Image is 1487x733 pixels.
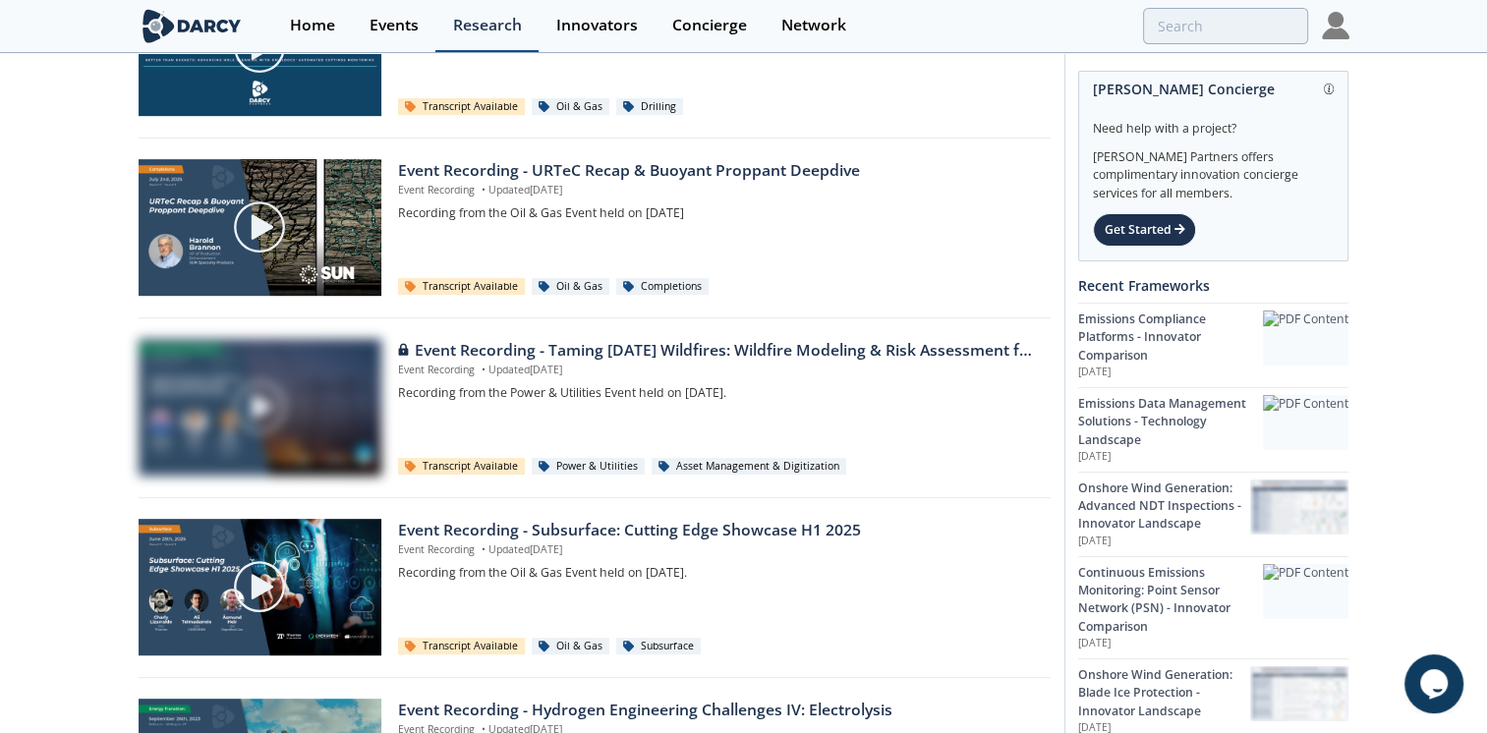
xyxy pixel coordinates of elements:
[532,98,609,116] div: Oil & Gas
[1078,479,1250,534] div: Onshore Wind Generation: Advanced NDT Inspections - Innovator Landscape
[398,699,1036,722] div: Event Recording - Hydrogen Engineering Challenges IV: Electrolysis
[139,519,381,655] img: Video Content
[398,363,1036,378] p: Event Recording Updated [DATE]
[1078,556,1348,658] a: Continuous Emissions Monitoring: Point Sensor Network (PSN) - Innovator Comparison [DATE] PDF Con...
[1078,268,1348,303] div: Recent Frameworks
[1078,666,1250,720] div: Onshore Wind Generation: Blade Ice Protection - Innovator Landscape
[616,98,683,116] div: Drilling
[398,542,1036,558] p: Event Recording Updated [DATE]
[1143,8,1308,44] input: Advanced Search
[139,159,1051,297] a: Video Content Event Recording - URTeC Recap & Buoyant Proppant Deepdive Event Recording •Updated[...
[1078,534,1250,549] p: [DATE]
[478,542,488,556] span: •
[1078,636,1263,651] p: [DATE]
[1322,12,1349,39] img: Profile
[398,638,525,655] div: Transcript Available
[652,458,846,476] div: Asset Management & Digitization
[556,18,638,33] div: Innovators
[453,18,522,33] div: Research
[1078,449,1263,465] p: [DATE]
[139,339,381,476] img: Video Content
[232,199,287,254] img: play-chapters-gray.svg
[1078,365,1263,380] p: [DATE]
[398,564,1036,582] p: Recording from the Oil & Gas Event held on [DATE].
[1078,395,1263,449] div: Emissions Data Management Solutions - Technology Landscape
[398,458,525,476] div: Transcript Available
[398,204,1036,222] p: Recording from the Oil & Gas Event held on [DATE]
[781,18,846,33] div: Network
[532,638,609,655] div: Oil & Gas
[1093,106,1334,138] div: Need help with a project?
[1093,72,1334,106] div: [PERSON_NAME] Concierge
[1324,84,1335,94] img: information.svg
[1078,564,1263,637] div: Continuous Emissions Monitoring: Point Sensor Network (PSN) - Innovator Comparison
[1078,387,1348,472] a: Emissions Data Management Solutions - Technology Landscape [DATE] PDF Content
[370,18,419,33] div: Events
[1093,213,1196,247] div: Get Started
[398,278,525,296] div: Transcript Available
[1078,472,1348,556] a: Onshore Wind Generation: Advanced NDT Inspections - Innovator Landscape [DATE] Onshore Wind Gener...
[1078,310,1263,365] div: Emissions Compliance Platforms - Innovator Comparison
[232,379,287,434] img: play-chapters-gray.svg
[139,159,381,296] img: Video Content
[478,363,488,376] span: •
[478,183,488,197] span: •
[398,384,1036,402] p: Recording from the Power & Utilities Event held on [DATE].
[398,98,525,116] div: Transcript Available
[616,278,709,296] div: Completions
[290,18,335,33] div: Home
[1078,303,1348,387] a: Emissions Compliance Platforms - Innovator Comparison [DATE] PDF Content
[398,339,1036,363] div: Event Recording - Taming [DATE] Wildfires: Wildfire Modeling & Risk Assessment for T&D Grids
[1093,138,1334,202] div: [PERSON_NAME] Partners offers complimentary innovation concierge services for all members.
[398,159,1036,183] div: Event Recording - URTeC Recap & Buoyant Proppant Deepdive
[616,638,701,655] div: Subsurface
[139,519,1051,656] a: Video Content Event Recording - Subsurface: Cutting Edge Showcase H1 2025 Event Recording •Update...
[532,458,645,476] div: Power & Utilities
[139,9,246,43] img: logo-wide.svg
[532,278,609,296] div: Oil & Gas
[1404,654,1467,713] iframe: chat widget
[139,339,1051,477] a: Video Content Event Recording - Taming [DATE] Wildfires: Wildfire Modeling & Risk Assessment for ...
[232,559,287,614] img: play-chapters-gray.svg
[398,519,1036,542] div: Event Recording - Subsurface: Cutting Edge Showcase H1 2025
[398,183,1036,198] p: Event Recording Updated [DATE]
[672,18,747,33] div: Concierge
